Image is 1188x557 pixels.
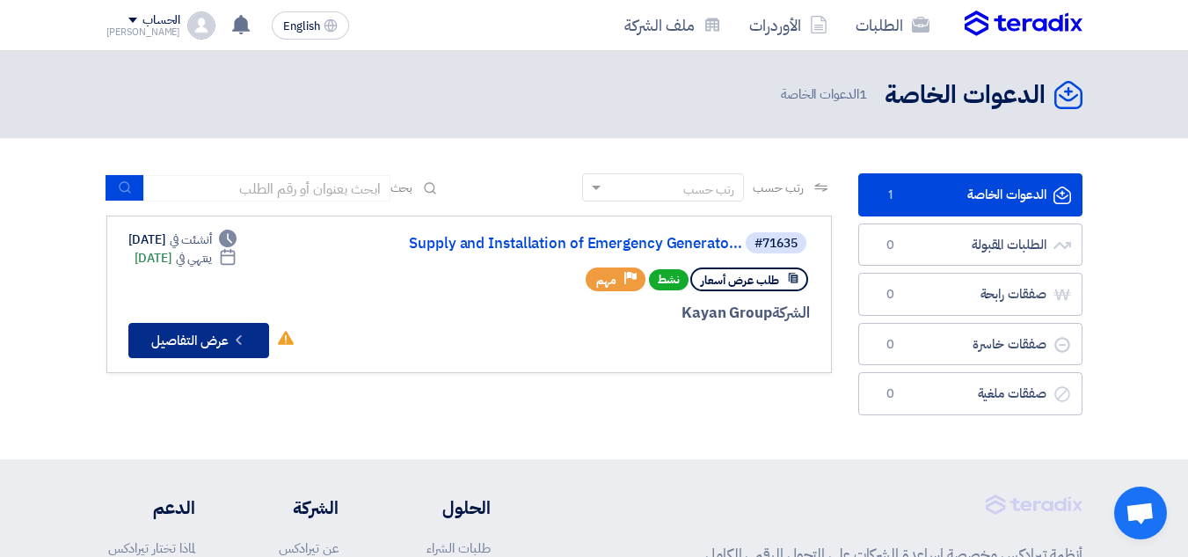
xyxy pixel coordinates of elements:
div: #71635 [754,238,798,250]
span: 1 [880,187,901,204]
input: ابحث بعنوان أو رقم الطلب [144,175,390,202]
div: Kayan Group [387,302,810,325]
a: صفقات ملغية0 [858,372,1082,415]
a: الدعوات الخاصة1 [858,173,1082,216]
span: English [283,20,320,33]
span: الدعوات الخاصة [781,84,871,105]
div: الحساب [142,13,180,28]
span: رتب حسب [753,179,803,197]
span: نشط [649,269,689,290]
img: Teradix logo [965,11,1082,37]
h2: الدعوات الخاصة [885,78,1046,113]
span: 0 [880,336,901,354]
a: صفقات رابحة0 [858,273,1082,316]
span: أنشئت في [170,231,212,249]
span: 0 [880,385,901,403]
div: [PERSON_NAME] [106,27,181,37]
a: صفقات خاسرة0 [858,323,1082,366]
li: الحلول [391,495,491,521]
button: عرض التفاصيل [128,323,269,358]
a: الطلبات [842,4,944,46]
div: رتب حسب [683,180,734,199]
a: الأوردرات [735,4,842,46]
span: 0 [880,237,901,254]
div: [DATE] [135,249,237,268]
li: الدعم [106,495,195,521]
div: [DATE] [128,231,237,249]
span: 1 [859,84,867,104]
a: ملف الشركة [610,4,735,46]
span: مهم [596,272,616,289]
img: profile_test.png [187,11,215,40]
div: Open chat [1114,487,1167,539]
span: 0 [880,286,901,304]
button: English [272,11,349,40]
a: الطلبات المقبولة0 [858,224,1082,267]
span: ينتهي في [176,249,212,268]
span: بحث [390,179,413,197]
span: الشركة [772,302,810,324]
li: الشركة [247,495,339,521]
a: Supply and Installation of Emergency Generato... [390,236,742,252]
span: طلب عرض أسعار [701,272,779,289]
